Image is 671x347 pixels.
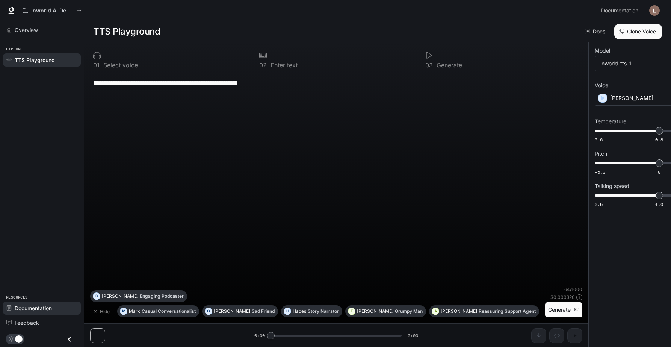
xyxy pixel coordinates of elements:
p: Story Narrator [308,309,339,314]
button: Generate⌘⏎ [545,302,582,318]
button: User avatar [647,3,662,18]
div: H [284,305,291,317]
a: TTS Playground [3,53,81,67]
p: Pitch [595,151,607,156]
p: 64 / 1000 [564,286,582,292]
button: MMarkCasual Conversationalist [117,305,199,317]
a: Documentation [3,302,81,315]
button: All workspaces [20,3,85,18]
img: User avatar [649,5,660,16]
p: ⌘⏎ [574,308,579,312]
a: Documentation [598,3,644,18]
span: 0 [658,169,660,175]
p: Inworld AI Demos [31,8,73,14]
span: Documentation [601,6,638,15]
p: 0 1 . [93,62,101,68]
span: TTS Playground [15,56,55,64]
div: A [432,305,439,317]
a: Docs [583,24,608,39]
button: Clone Voice [614,24,662,39]
p: Grumpy Man [395,309,423,314]
a: Feedback [3,316,81,329]
button: O[PERSON_NAME]Sad Friend [202,305,278,317]
span: 1.0 [655,201,663,208]
p: [PERSON_NAME] [441,309,477,314]
h1: TTS Playground [93,24,160,39]
p: Hades [293,309,306,314]
p: Sad Friend [252,309,275,314]
span: Dark mode toggle [15,335,23,343]
p: Voice [595,83,608,88]
p: Reassuring Support Agent [479,309,536,314]
p: Casual Conversationalist [142,309,196,314]
div: D [93,290,100,302]
p: Select voice [101,62,138,68]
p: Generate [435,62,462,68]
p: 0 2 . [259,62,269,68]
p: Engaging Podcaster [140,294,184,299]
div: T [348,305,355,317]
p: [PERSON_NAME] [214,309,250,314]
span: -5.0 [595,169,605,175]
div: M [120,305,127,317]
button: Close drawer [61,332,78,347]
button: A[PERSON_NAME]Reassuring Support Agent [429,305,539,317]
p: $ 0.000320 [550,294,575,300]
p: [PERSON_NAME] [102,294,138,299]
p: [PERSON_NAME] [610,94,653,102]
p: [PERSON_NAME] [357,309,393,314]
p: Talking speed [595,183,629,189]
p: Mark [129,309,140,314]
span: Documentation [15,304,52,312]
button: T[PERSON_NAME]Grumpy Man [345,305,426,317]
span: Feedback [15,319,39,327]
p: 0 3 . [425,62,435,68]
p: Model [595,48,610,53]
button: D[PERSON_NAME]Engaging Podcaster [90,290,187,302]
p: Temperature [595,119,626,124]
span: 0.8 [655,136,663,143]
a: Overview [3,23,81,36]
button: HHadesStory Narrator [281,305,342,317]
span: 0.5 [595,201,603,208]
span: Overview [15,26,38,34]
span: 0.6 [595,136,603,143]
button: Hide [90,305,114,317]
div: O [205,305,212,317]
p: Enter text [269,62,298,68]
